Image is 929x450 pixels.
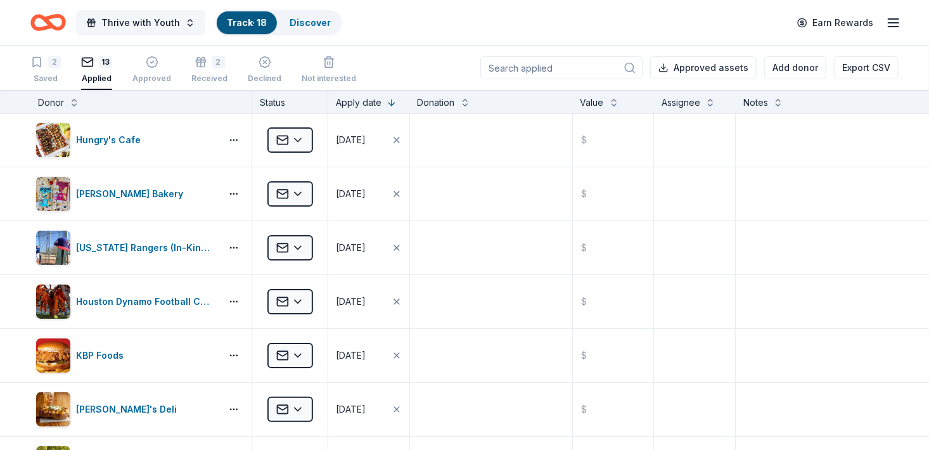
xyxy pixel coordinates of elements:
[76,132,146,148] div: Hungry's Cafe
[36,123,70,157] img: Image for Hungry's Cafe
[662,95,700,110] div: Assignee
[328,329,409,382] button: [DATE]
[36,338,70,373] img: Image for KBP Foods
[328,113,409,167] button: [DATE]
[38,95,64,110] div: Donor
[30,74,61,84] div: Saved
[76,186,188,202] div: [PERSON_NAME] Bakery
[191,74,227,84] div: Received
[191,51,227,90] button: 2Received
[328,275,409,328] button: [DATE]
[336,186,366,202] div: [DATE]
[212,56,225,68] div: 2
[790,11,881,34] a: Earn Rewards
[99,56,112,68] div: 13
[336,132,366,148] div: [DATE]
[36,231,70,265] img: Image for Texas Rangers (In-Kind Donation)
[36,392,70,427] img: Image for Jason's Deli
[81,51,112,90] button: 13Applied
[81,74,112,84] div: Applied
[35,284,216,319] button: Image for Houston Dynamo Football ClubHouston Dynamo Football Club
[336,402,366,417] div: [DATE]
[248,51,281,90] button: Declined
[35,392,216,427] button: Image for Jason's Deli[PERSON_NAME]'s Deli
[101,15,180,30] span: Thrive with Youth
[76,240,216,255] div: [US_STATE] Rangers (In-Kind Donation)
[36,177,70,211] img: Image for Bobo's Bakery
[76,294,216,309] div: Houston Dynamo Football Club
[35,176,216,212] button: Image for Bobo's Bakery[PERSON_NAME] Bakery
[35,122,216,158] button: Image for Hungry's CafeHungry's Cafe
[418,95,455,110] div: Donation
[336,294,366,309] div: [DATE]
[48,56,61,68] div: 2
[328,383,409,436] button: [DATE]
[302,74,356,84] div: Not interested
[302,51,356,90] button: Not interested
[336,95,381,110] div: Apply date
[328,221,409,274] button: [DATE]
[764,56,826,79] button: Add donor
[580,95,604,110] div: Value
[248,74,281,84] div: Declined
[834,56,899,79] button: Export CSV
[30,51,61,90] button: 2Saved
[743,95,768,110] div: Notes
[227,17,267,28] a: Track· 18
[252,90,328,113] div: Status
[336,240,366,255] div: [DATE]
[35,230,216,266] button: Image for Texas Rangers (In-Kind Donation)[US_STATE] Rangers (In-Kind Donation)
[650,56,757,79] button: Approved assets
[132,74,171,84] div: Approved
[290,17,331,28] a: Discover
[36,285,70,319] img: Image for Houston Dynamo Football Club
[215,10,342,35] button: Track· 18Discover
[480,56,643,79] input: Search applied
[132,51,171,90] button: Approved
[76,348,129,363] div: KBP Foods
[35,338,216,373] button: Image for KBP FoodsKBP Foods
[76,402,182,417] div: [PERSON_NAME]'s Deli
[328,167,409,221] button: [DATE]
[76,10,205,35] button: Thrive with Youth
[336,348,366,363] div: [DATE]
[30,8,66,37] a: Home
